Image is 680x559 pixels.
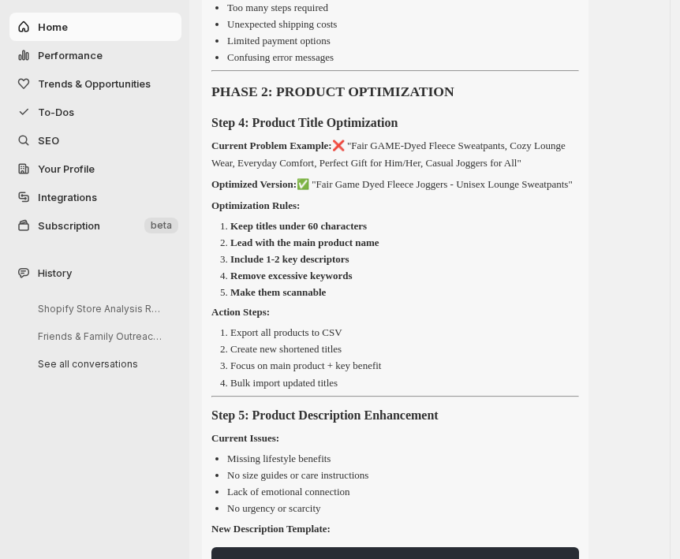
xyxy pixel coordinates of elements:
strong: Step 4: Product Title Optimization [211,116,398,129]
strong: Include 1-2 key descriptors [230,253,349,265]
p: Lack of emotional connection [227,486,350,498]
p: ❌ "Fair GAME-Dyed Fleece Sweatpants, Cozy Lounge Wear, Everyday Comfort, Perfect Gift for Him/Her... [211,137,579,172]
strong: New Description Template: [211,523,331,535]
p: Create new shortened titles [230,343,342,355]
button: Trends & Opportunities [9,69,181,98]
span: beta [151,219,172,232]
strong: Remove excessive keywords [230,270,353,281]
strong: Current Problem Example: [211,140,332,151]
span: Trends & Opportunities [38,77,151,90]
strong: Lead with the main product name [230,237,379,248]
strong: Make them scannable [230,286,326,298]
button: See all conversations [25,352,175,376]
span: Performance [38,49,103,61]
p: No urgency or scarcity [227,502,321,514]
button: Shopify Store Analysis Request [25,296,175,321]
p: Missing lifestyle benefits [227,453,331,464]
strong: Keep titles under 60 characters [230,220,367,232]
p: Unexpected shipping costs [227,18,337,30]
span: Home [38,20,68,33]
strong: Step 5: Product Description Enhancement [211,408,439,422]
button: Friends & Family Outreach Spreadsheet Creation [25,324,175,348]
p: Bulk import updated titles [230,377,338,389]
span: Integrations [38,191,97,203]
span: History [38,265,72,281]
span: SEO [38,134,59,147]
strong: Optimization Rules: [211,199,300,211]
a: Your Profile [9,155,181,183]
span: Subscription [38,219,100,232]
strong: Optimized Version: [211,178,297,190]
span: To-Dos [38,106,74,118]
button: Subscription [9,211,181,240]
a: SEO [9,126,181,155]
span: Your Profile [38,162,95,175]
p: No size guides or care instructions [227,469,368,481]
p: Confusing error messages [227,51,334,63]
strong: Current Issues: [211,432,279,444]
strong: PHASE 2: PRODUCT OPTIMIZATION [211,84,454,99]
p: Export all products to CSV [230,326,342,338]
p: ✅ "Fair Game Dyed Fleece Joggers - Unisex Lounge Sweatpants" [211,176,579,193]
p: Too many steps required [227,2,328,13]
p: Focus on main product + key benefit [230,360,381,371]
button: Home [9,13,181,41]
button: To-Dos [9,98,181,126]
a: Integrations [9,183,181,211]
button: Performance [9,41,181,69]
p: Limited payment options [227,35,331,47]
strong: Action Steps: [211,306,270,318]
